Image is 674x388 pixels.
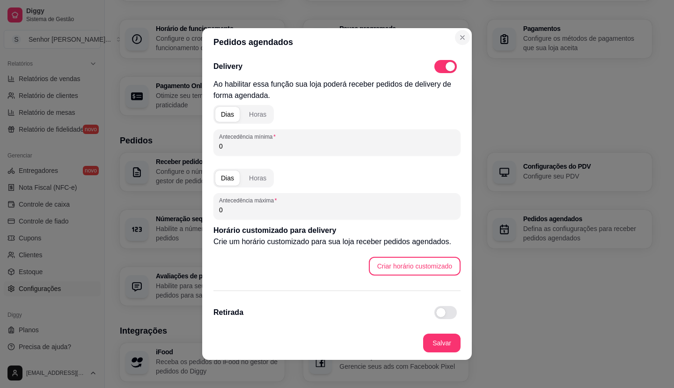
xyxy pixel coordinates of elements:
[249,173,266,183] div: Horas
[213,307,243,318] p: Retirada
[219,205,455,215] input: Antecedência máxima
[221,173,234,183] div: Dias
[213,236,461,247] p: Crie um horário customizado para sua loja receber pedidos agendados.
[221,110,234,119] div: Dias
[213,225,461,236] p: Horário customizado para delivery
[455,30,470,45] button: Close
[249,110,266,119] div: Horas
[423,334,461,352] button: Salvar
[369,257,461,276] button: Criar horário customizado
[219,133,279,141] label: Antecedência mínima
[202,28,472,56] header: Pedidos agendados
[213,61,242,72] p: Delivery
[219,142,455,151] input: Antecedência mínima
[219,196,280,204] label: Antecedência máxima
[213,79,461,101] p: Ao habilitar essa função sua loja poderá receber pedidos de delivery de forma agendada.
[213,325,461,347] p: Ao habilitar essa função sua loja poderá receber pedidos de delivery de forma agendada.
